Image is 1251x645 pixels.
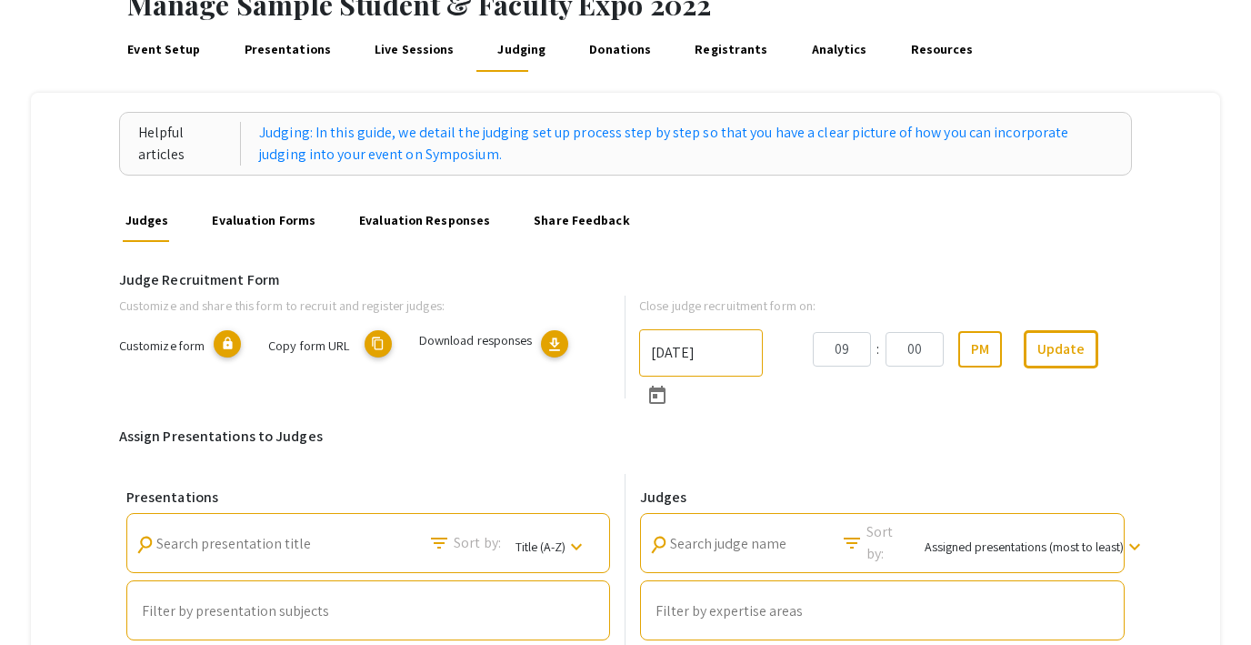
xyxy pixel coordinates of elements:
[1024,330,1098,368] button: Update
[866,521,910,565] span: Sort by:
[692,28,771,72] a: Registrants
[541,330,568,358] button: download
[501,529,602,563] button: Title (A-Z)
[871,338,886,360] div: :
[125,28,204,72] a: Event Setup
[454,532,501,554] span: Sort by:
[639,377,676,413] button: Open calendar
[365,330,392,358] mat-icon: copy URL
[886,332,944,367] input: Minutes
[209,198,318,242] a: Evaluation Forms
[126,489,610,506] h6: Presentations
[495,28,549,72] a: Judging
[646,533,671,558] mat-icon: Search
[515,539,565,555] span: Title (A-Z)
[910,529,1144,563] button: Assigned presentations (most to least)
[813,332,871,367] input: Hours
[14,563,77,631] iframe: Chat
[142,600,595,623] mat-chip-list: Auto complete
[656,600,1109,623] mat-chip-list: Auto complete
[138,122,241,166] div: Helpful articles
[586,28,655,72] a: Donations
[925,539,1124,555] span: Assigned presentations (most to least)
[259,122,1113,166] a: Judging: In this guide, we detail the judging set up process step by step so that you have a clea...
[119,428,1133,445] h6: Assign Presentations to Judges
[565,536,587,558] mat-icon: keyboard_arrow_down
[133,533,157,558] mat-icon: Search
[531,198,633,242] a: Share Feedback
[545,336,564,354] span: download
[122,198,171,242] a: Judges
[428,532,450,554] mat-icon: Search
[119,296,595,316] p: Customize and share this form to recruit and register judges:
[119,271,1133,288] h6: Judge Recruitment Form
[372,28,457,72] a: Live Sessions
[241,28,334,72] a: Presentations
[268,337,349,354] span: Copy form URL
[841,532,863,554] mat-icon: Search
[356,198,494,242] a: Evaluation Responses
[907,28,976,72] a: Resources
[1124,536,1146,558] mat-icon: keyboard_arrow_down
[214,330,241,358] mat-icon: lock
[639,296,816,316] label: Close judge recruitment form on:
[958,331,1002,368] button: PM
[808,28,870,72] a: Analytics
[419,331,533,348] span: Download responses
[119,337,205,354] span: Customize form
[640,489,1125,506] h6: Judges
